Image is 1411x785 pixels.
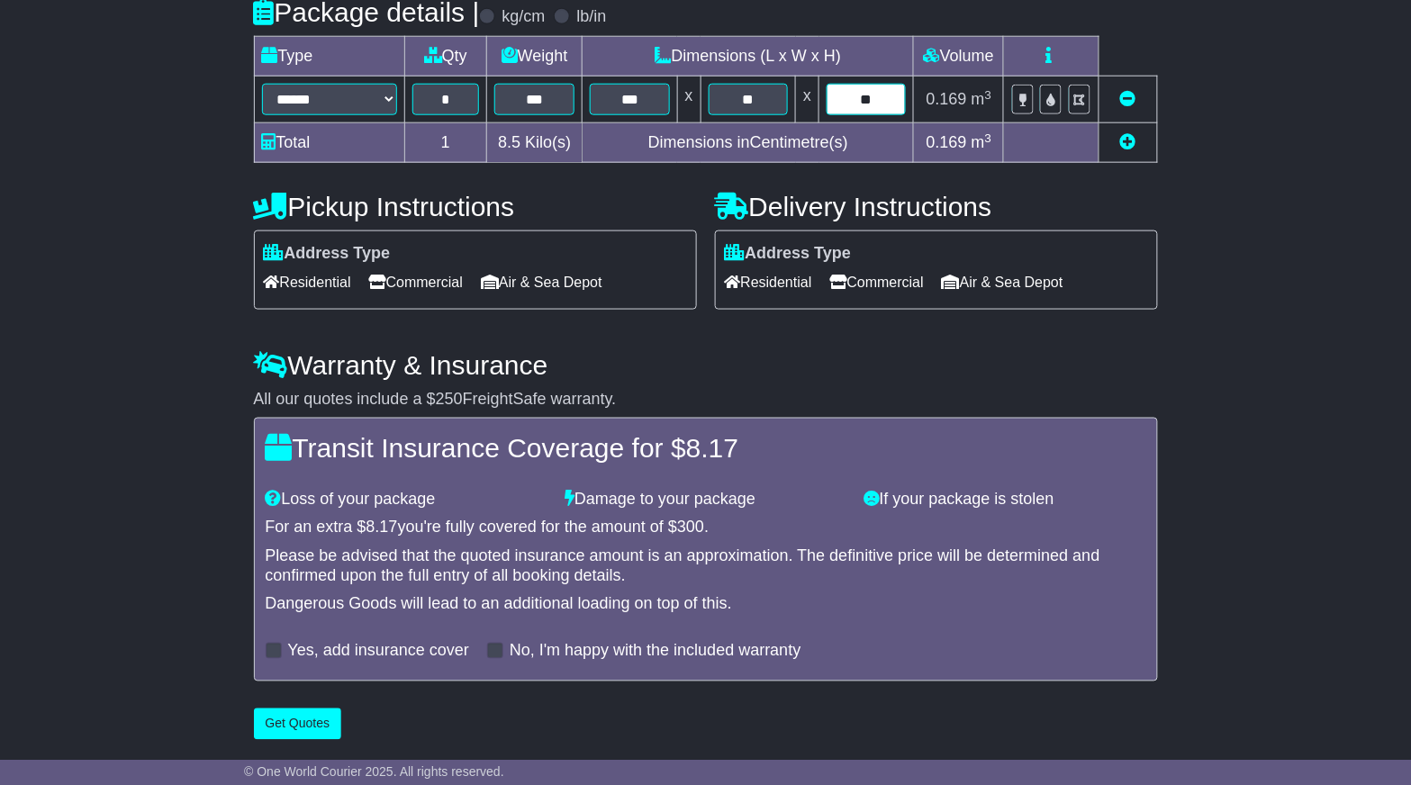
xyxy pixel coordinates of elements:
[487,37,583,77] td: Weight
[1120,90,1136,108] a: Remove this item
[288,642,469,662] label: Yes, add insurance cover
[266,595,1146,615] div: Dangerous Goods will lead to an additional loading on top of this.
[257,491,556,510] div: Loss of your package
[404,123,487,163] td: 1
[436,390,463,408] span: 250
[576,7,606,27] label: lb/in
[985,131,992,145] sup: 3
[972,133,992,151] span: m
[855,491,1155,510] div: If your package is stolen
[266,434,1146,464] h4: Transit Insurance Coverage for $
[583,37,914,77] td: Dimensions (L x W x H)
[677,519,704,537] span: 300
[254,123,404,163] td: Total
[266,519,1146,538] div: For an extra $ you're fully covered for the amount of $ .
[985,88,992,102] sup: 3
[1120,133,1136,151] a: Add new item
[254,192,697,221] h4: Pickup Instructions
[927,90,967,108] span: 0.169
[796,77,819,123] td: x
[942,268,1063,296] span: Air & Sea Depot
[264,268,351,296] span: Residential
[510,642,801,662] label: No, I'm happy with the included warranty
[254,390,1158,410] div: All our quotes include a $ FreightSafe warranty.
[487,123,583,163] td: Kilo(s)
[244,764,504,779] span: © One World Courier 2025. All rights reserved.
[254,350,1158,380] h4: Warranty & Insurance
[927,133,967,151] span: 0.169
[725,244,852,264] label: Address Type
[677,77,701,123] td: x
[830,268,924,296] span: Commercial
[725,268,812,296] span: Residential
[266,547,1146,586] div: Please be advised that the quoted insurance amount is an approximation. The definitive price will...
[254,708,342,740] button: Get Quotes
[481,268,602,296] span: Air & Sea Depot
[715,192,1158,221] h4: Delivery Instructions
[686,434,738,464] span: 8.17
[556,491,855,510] div: Damage to your package
[366,519,398,537] span: 8.17
[404,37,487,77] td: Qty
[502,7,545,27] label: kg/cm
[369,268,463,296] span: Commercial
[264,244,391,264] label: Address Type
[254,37,404,77] td: Type
[972,90,992,108] span: m
[914,37,1004,77] td: Volume
[498,133,520,151] span: 8.5
[583,123,914,163] td: Dimensions in Centimetre(s)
